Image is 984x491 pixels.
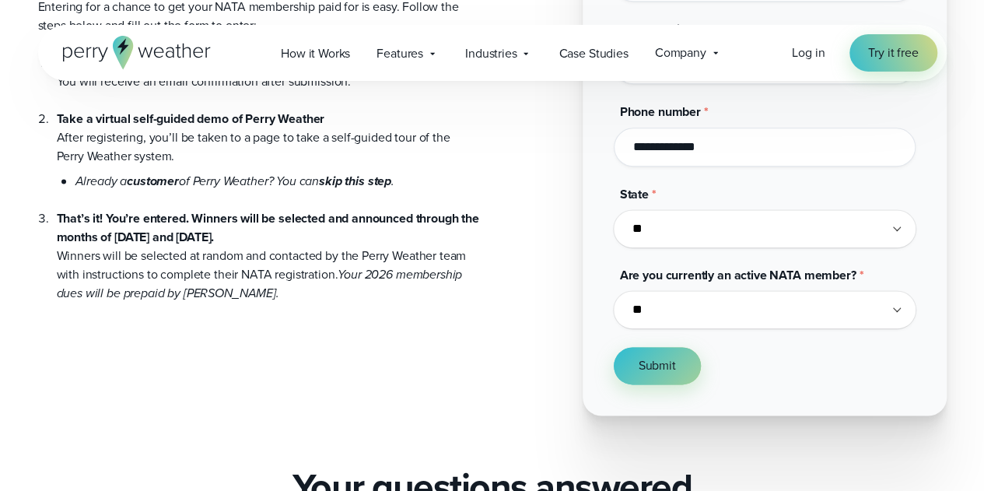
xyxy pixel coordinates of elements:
[376,44,423,63] span: Features
[57,91,480,191] li: After registering, you’ll be taken to a page to take a self-guided tour of the Perry Weather system.
[559,44,628,63] span: Case Studies
[545,37,641,69] a: Case Studies
[620,20,682,38] span: Work email
[849,34,937,72] a: Try it free
[57,209,479,246] strong: That’s it! You’re entered. Winners will be selected and announced through the months of [DATE] an...
[655,44,706,62] span: Company
[268,37,363,69] a: How it Works
[57,110,325,128] strong: Take a virtual self-guided demo of Perry Weather
[639,356,676,375] span: Submit
[792,44,825,62] a: Log in
[792,44,825,61] span: Log in
[620,266,856,284] span: Are you currently an active NATA member?
[75,172,394,190] em: Already a of Perry Weather? You can .
[614,347,701,384] button: Submit
[281,44,350,63] span: How it Works
[319,172,391,190] strong: skip this step
[57,265,463,302] em: Your 2026 membership dues will be prepaid by [PERSON_NAME].
[465,44,517,63] span: Industries
[57,191,480,303] li: Winners will be selected at random and contacted by the Perry Weather team with instructions to c...
[620,185,649,203] span: State
[620,103,701,121] span: Phone number
[127,172,179,190] strong: customer
[868,44,918,62] span: Try it free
